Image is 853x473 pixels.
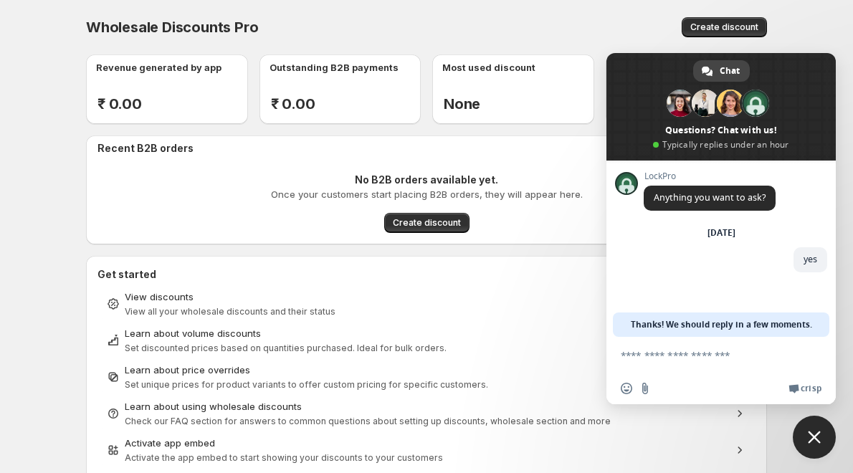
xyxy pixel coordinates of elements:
[125,452,443,463] span: Activate the app embed to start showing your discounts to your customers
[644,171,776,181] span: LockPro
[270,60,399,75] p: Outstanding B2B payments
[125,399,728,414] div: Learn about using wholesale discounts
[793,416,836,459] a: Close chat
[720,60,740,82] span: Chat
[125,363,728,377] div: Learn about price overrides
[654,191,766,204] span: Anything you want to ask?
[801,383,821,394] span: Crisp
[693,60,750,82] a: Chat
[355,173,498,187] p: No B2B orders available yet.
[631,312,812,337] span: Thanks! We should reply in a few moments.
[621,337,793,373] textarea: Compose your message...
[271,187,583,201] p: Once your customers start placing B2B orders, they will appear here.
[96,60,221,75] p: Revenue generated by app
[125,326,728,340] div: Learn about volume discounts
[707,229,735,237] div: [DATE]
[125,416,611,426] span: Check our FAQ section for answers to common questions about setting up discounts, wholesale secti...
[125,306,335,317] span: View all your wholesale discounts and their status
[384,213,470,233] button: Create discount
[86,19,258,36] span: Wholesale Discounts Pro
[393,217,461,229] span: Create discount
[125,436,728,450] div: Activate app embed
[97,141,761,156] h2: Recent B2B orders
[621,383,632,394] span: Insert an emoji
[125,343,447,353] span: Set discounted prices based on quantities purchased. Ideal for bulk orders.
[271,95,421,113] h2: ₹ 0.00
[444,95,594,113] h2: None
[690,21,758,33] span: Create discount
[97,267,756,282] h2: Get started
[97,95,248,113] h2: ₹ 0.00
[125,290,728,304] div: View discounts
[442,60,535,75] p: Most used discount
[125,379,488,390] span: Set unique prices for product variants to offer custom pricing for specific customers.
[788,383,821,394] a: Crisp
[639,383,651,394] span: Send a file
[682,17,767,37] button: Create discount
[804,253,817,265] span: yes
